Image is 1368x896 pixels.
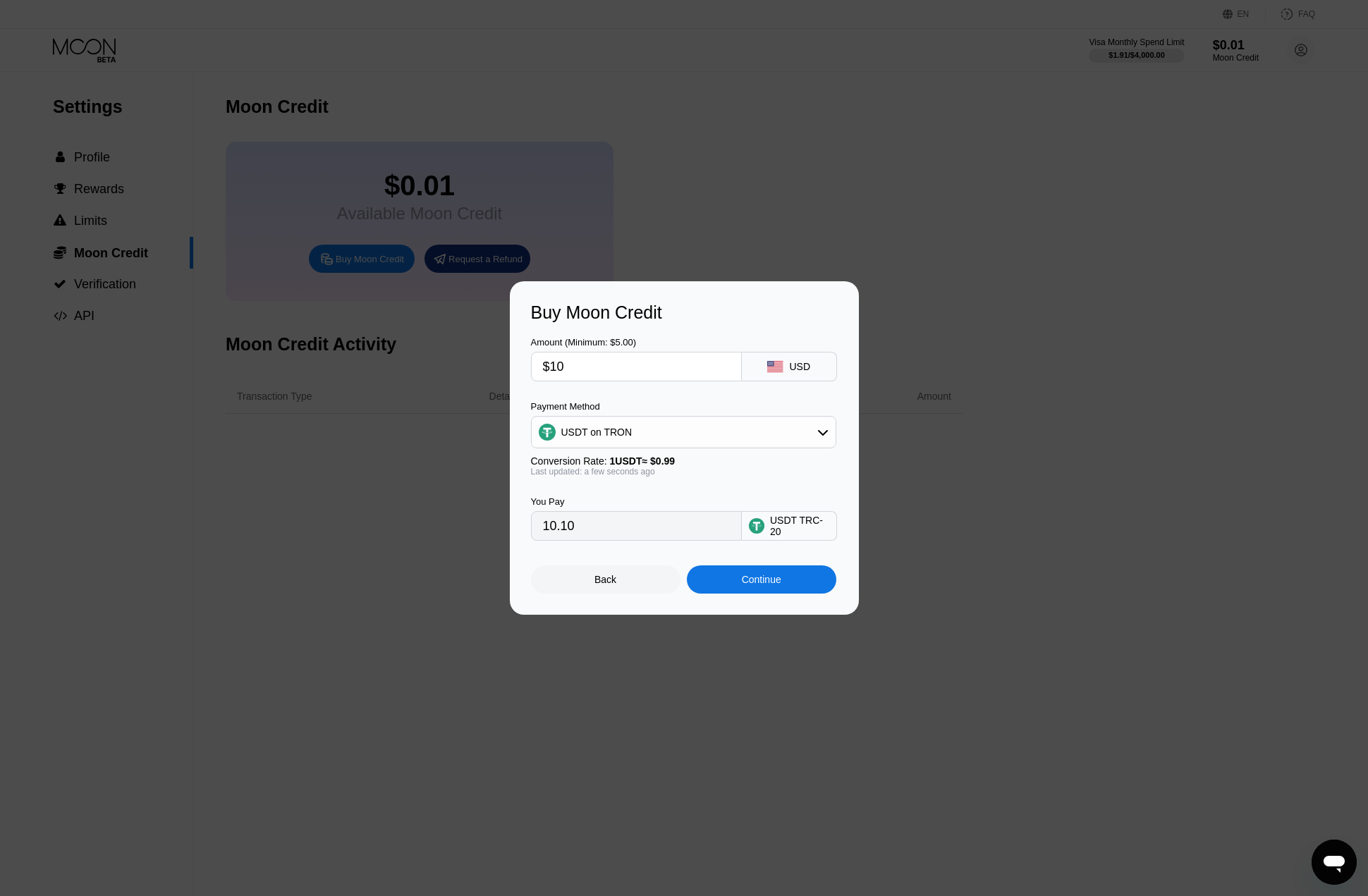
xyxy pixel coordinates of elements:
[742,574,781,585] div: Continue
[789,361,810,372] div: USD
[770,515,829,537] div: USDT TRC-20
[531,467,836,477] div: Last updated: a few seconds ago
[531,302,838,323] div: Buy Moon Credit
[531,401,836,412] div: Payment Method
[531,496,742,507] div: You Pay
[531,565,680,594] div: Back
[532,418,836,446] div: USDT on TRON
[687,565,836,594] div: Continue
[561,426,633,438] div: USDT on TRON
[543,352,730,381] input: $0.00
[1312,840,1357,885] iframe: Кнопка запуска окна обмена сообщениями
[531,455,836,467] div: Conversion Rate:
[531,337,742,348] div: Amount (Minimum: $5.00)
[610,455,676,467] span: 1 USDT ≈ $0.99
[594,574,616,585] div: Back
